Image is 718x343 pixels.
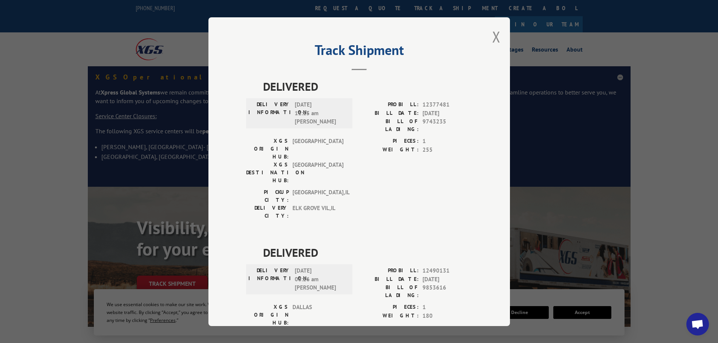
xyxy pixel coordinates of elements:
label: DELIVERY INFORMATION: [248,267,291,292]
label: BILL DATE: [359,109,419,117]
span: DELIVERED [263,78,472,95]
span: 12377481 [423,101,472,109]
span: DALLAS [292,303,343,327]
label: BILL OF LADING: [359,284,419,299]
span: [GEOGRAPHIC_DATA] , IL [292,188,343,204]
span: 1 [423,303,472,312]
span: 12490131 [423,267,472,275]
label: WEIGHT: [359,145,419,154]
label: PIECES: [359,137,419,146]
label: XGS ORIGIN HUB: [246,137,289,161]
span: 9853616 [423,284,472,299]
label: BILL OF LADING: [359,117,419,133]
label: DELIVERY CITY: [246,204,289,220]
label: PICKUP CITY: [246,188,289,204]
span: [GEOGRAPHIC_DATA] [292,137,343,161]
span: [GEOGRAPHIC_DATA] [292,161,343,184]
label: PROBILL: [359,267,419,275]
span: DELIVERED [263,244,472,261]
span: ELK GROVE VIL , IL [292,204,343,220]
label: DELIVERY INFORMATION: [248,101,291,126]
h2: Track Shipment [246,45,472,59]
span: 180 [423,311,472,320]
label: WEIGHT: [359,311,419,320]
label: XGS ORIGIN HUB: [246,303,289,327]
button: Close modal [492,27,501,47]
label: PROBILL: [359,101,419,109]
span: 1 [423,137,472,146]
span: 255 [423,145,472,154]
label: XGS DESTINATION HUB: [246,161,289,184]
span: [DATE] [423,275,472,284]
span: [DATE] [423,109,472,117]
span: [DATE] 11:15 am [PERSON_NAME] [295,101,346,126]
span: [DATE] 08:26 am [PERSON_NAME] [295,267,346,292]
label: BILL DATE: [359,275,419,284]
span: 9743235 [423,117,472,133]
label: PIECES: [359,303,419,312]
a: Open chat [686,313,709,335]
